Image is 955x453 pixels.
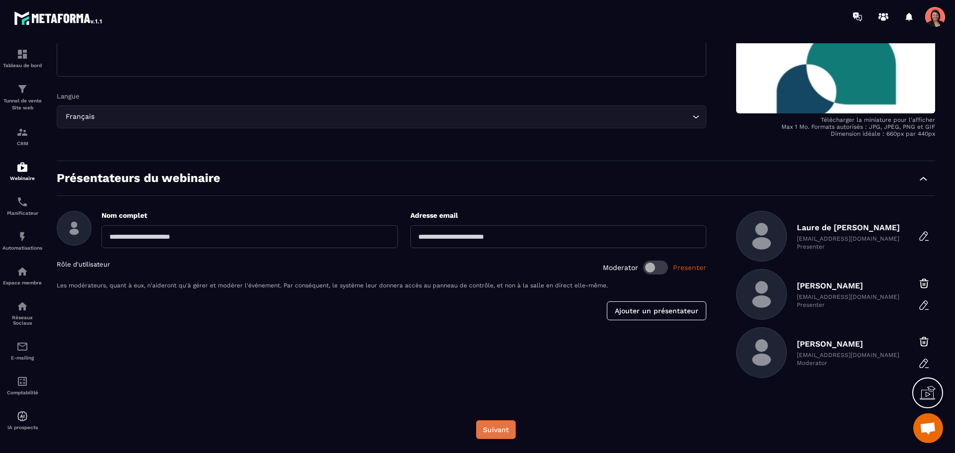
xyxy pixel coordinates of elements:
p: Présentateurs du webinaire [57,171,220,185]
p: Automatisations [2,245,42,251]
p: Espace membre [2,280,42,285]
img: formation [16,48,28,60]
p: IA prospects [2,425,42,430]
p: Nom complet [101,211,398,220]
p: Télécharger la miniature pour l'afficher [736,116,935,123]
p: Moderator [797,360,899,366]
a: automationsautomationsEspace membre [2,258,42,293]
img: scheduler [16,196,28,208]
img: email [16,341,28,353]
a: formationformationTunnel de vente Site web [2,76,42,119]
a: automationsautomationsAutomatisations [2,223,42,258]
p: Webinaire [2,176,42,181]
p: Dimension idéale : 660px par 440px [736,130,935,137]
p: Comptabilité [2,390,42,395]
img: automations [16,161,28,173]
p: [PERSON_NAME] [797,339,899,349]
p: Presenter [797,243,900,250]
p: E-mailing [2,355,42,361]
span: Moderator [603,264,638,272]
p: Rôle d'utilisateur [57,261,110,274]
img: automations [16,231,28,243]
p: Tunnel de vente Site web [2,97,42,111]
a: schedulerschedulerPlanificateur [2,188,42,223]
a: social-networksocial-networkRéseaux Sociaux [2,293,42,333]
img: formation [16,83,28,95]
img: social-network [16,300,28,312]
p: [EMAIL_ADDRESS][DOMAIN_NAME] [797,293,899,300]
p: [PERSON_NAME] [797,281,899,290]
p: [EMAIL_ADDRESS][DOMAIN_NAME] [797,352,899,359]
img: automations [16,410,28,422]
span: Français [63,111,96,122]
p: Planificateur [2,210,42,216]
p: Tableau de bord [2,63,42,68]
img: logo [14,9,103,27]
img: automations [16,266,28,277]
div: Ouvrir le chat [913,413,943,443]
p: [EMAIL_ADDRESS][DOMAIN_NAME] [797,235,900,242]
input: Search for option [96,111,690,122]
a: automationsautomationsWebinaire [2,154,42,188]
button: Ajouter un présentateur [607,301,706,320]
p: Presenter [797,301,899,308]
a: formationformationTableau de bord [2,41,42,76]
button: Suivant [476,420,516,439]
p: Les modérateurs, quant à eux, n'aideront qu'à gérer et modérer l'événement. Par conséquent, le sy... [57,282,706,289]
p: Adresse email [410,211,707,220]
div: Search for option [57,105,706,128]
a: accountantaccountantComptabilité [2,368,42,403]
a: formationformationCRM [2,119,42,154]
p: CRM [2,141,42,146]
span: Presenter [673,264,706,272]
p: Laure de [PERSON_NAME] [797,223,900,232]
p: Max 1 Mo. Formats autorisés : JPG, JPEG, PNG et GIF [736,123,935,130]
p: Réseaux Sociaux [2,315,42,326]
img: accountant [16,375,28,387]
label: Langue [57,92,80,100]
img: formation [16,126,28,138]
a: emailemailE-mailing [2,333,42,368]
